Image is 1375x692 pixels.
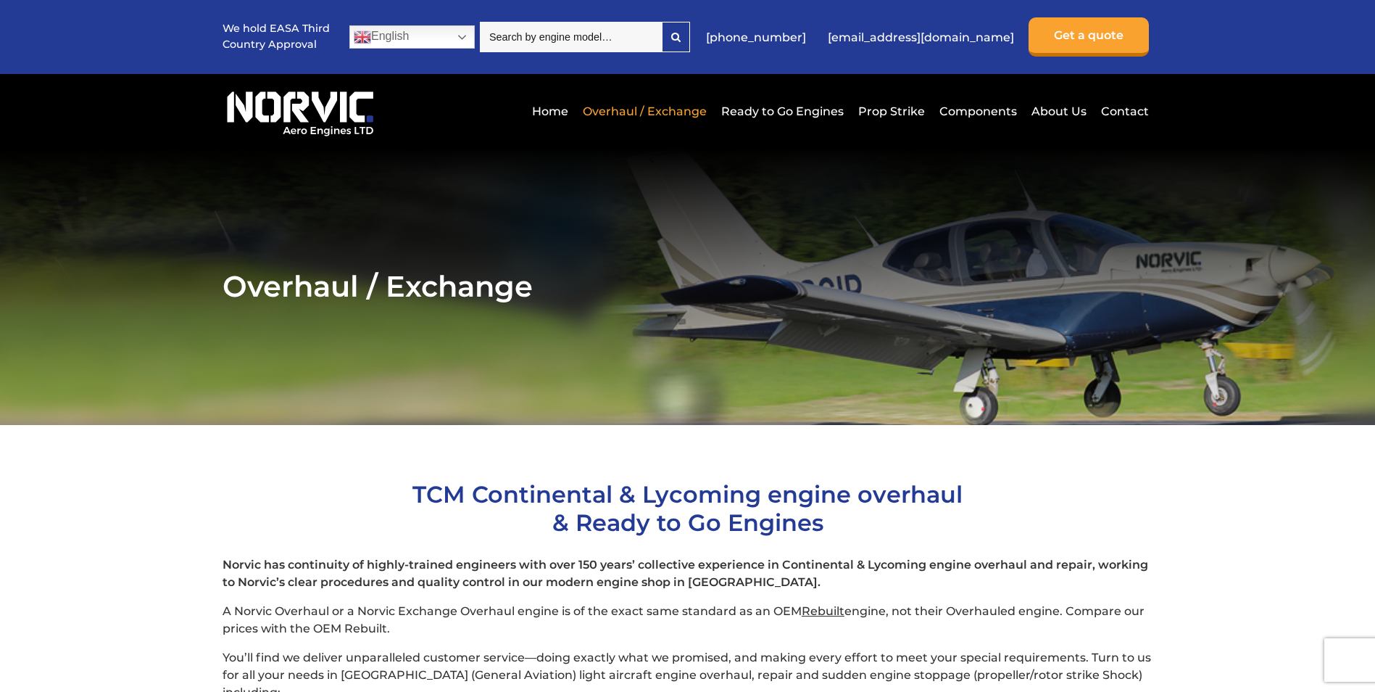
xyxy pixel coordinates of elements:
[223,603,1152,638] p: A Norvic Overhaul or a Norvic Exchange Overhaul engine is of the exact same standard as an OEM en...
[480,22,662,52] input: Search by engine model…
[936,94,1021,129] a: Components
[1028,94,1090,129] a: About Us
[412,480,963,537] span: TCM Continental & Lycoming engine overhaul & Ready to Go Engines
[821,20,1021,55] a: [EMAIL_ADDRESS][DOMAIN_NAME]
[802,604,844,618] span: Rebuilt
[855,94,929,129] a: Prop Strike
[699,20,813,55] a: [PHONE_NUMBER]
[718,94,847,129] a: Ready to Go Engines
[528,94,572,129] a: Home
[354,28,371,46] img: en
[579,94,710,129] a: Overhaul / Exchange
[1029,17,1149,57] a: Get a quote
[1097,94,1149,129] a: Contact
[223,21,331,52] p: We hold EASA Third Country Approval
[349,25,475,49] a: English
[223,558,1148,589] strong: Norvic has continuity of highly-trained engineers with over 150 years’ collective experience in C...
[223,85,378,137] img: Norvic Aero Engines logo
[223,268,1152,304] h2: Overhaul / Exchange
